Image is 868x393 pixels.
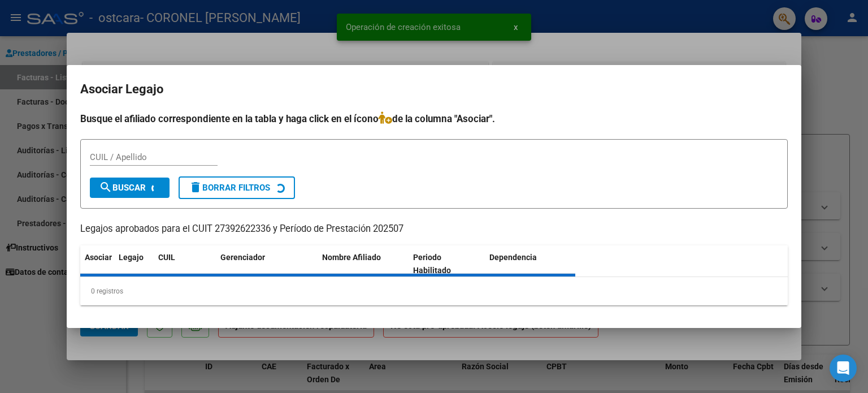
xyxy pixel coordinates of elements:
[99,180,112,194] mat-icon: search
[216,245,318,283] datatable-header-cell: Gerenciador
[80,222,788,236] p: Legajos aprobados para el CUIT 27392622336 y Período de Prestación 202507
[220,253,265,262] span: Gerenciador
[413,253,451,275] span: Periodo Habilitado
[80,277,788,305] div: 0 registros
[80,111,788,126] h4: Busque el afiliado correspondiente en la tabla y haga click en el ícono de la columna "Asociar".
[179,176,295,199] button: Borrar Filtros
[830,355,857,382] div: Open Intercom Messenger
[90,178,170,198] button: Buscar
[154,245,216,283] datatable-header-cell: CUIL
[99,183,146,193] span: Buscar
[489,253,537,262] span: Dependencia
[114,245,154,283] datatable-header-cell: Legajo
[158,253,175,262] span: CUIL
[119,253,144,262] span: Legajo
[189,180,202,194] mat-icon: delete
[85,253,112,262] span: Asociar
[318,245,409,283] datatable-header-cell: Nombre Afiliado
[485,245,576,283] datatable-header-cell: Dependencia
[409,245,485,283] datatable-header-cell: Periodo Habilitado
[80,79,788,100] h2: Asociar Legajo
[189,183,270,193] span: Borrar Filtros
[322,253,381,262] span: Nombre Afiliado
[80,245,114,283] datatable-header-cell: Asociar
